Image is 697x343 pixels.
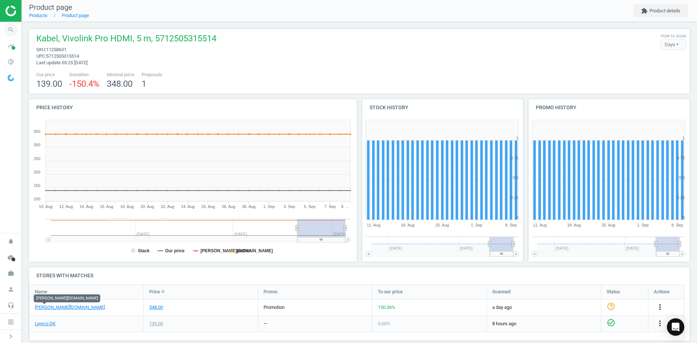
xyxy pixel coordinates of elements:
span: Deviation [69,72,99,78]
span: Our price [36,72,62,78]
span: Price [149,289,160,295]
span: Proposals [142,72,162,78]
img: wGWNvw8QSZomAAAAABJRU5ErkJggg== [8,74,14,81]
tspan: 11. Aug [533,223,547,227]
tspan: 8. Sep [672,223,683,227]
h4: Price history [29,99,357,116]
i: notifications [4,234,18,248]
tspan: Our price [165,248,185,253]
i: help_outline [607,302,615,311]
div: Open Intercom Messenger [667,318,684,336]
i: headset_mic [4,298,18,312]
text: 200 [34,170,40,174]
i: cloud_done [4,250,18,264]
i: check_circle_outline [607,318,615,327]
text: 0 [682,215,685,220]
tspan: 5. Sep [304,204,315,209]
label: How to scale [661,33,686,39]
text: 350 [34,129,40,134]
span: Product page [29,3,72,12]
text: 250 [34,156,40,161]
tspan: median [236,248,252,253]
button: chevron_right [2,332,20,341]
i: person [4,282,18,296]
span: Scanned [492,289,510,295]
tspan: 9. … [341,204,349,209]
tspan: 20. Aug [140,204,154,209]
text: 1 [682,136,685,140]
span: Last update 05:25 [DATE] [36,60,87,65]
text: 0.75 [510,156,518,160]
tspan: [DATE] [334,232,346,236]
tspan: Stack [138,248,150,253]
tspan: 18. Aug [567,223,581,227]
tspan: 16. Aug [100,204,113,209]
i: arrow_downward [160,288,166,294]
span: 348.00 [107,79,133,89]
span: 139.00 [36,79,62,89]
i: search [4,23,18,37]
tspan: [PERSON_NAME][DOMAIN_NAME] [200,248,273,253]
text: 0.25 [510,195,518,200]
tspan: 1. Sep [637,223,649,227]
text: 1 [516,136,518,140]
h4: Promo history [529,99,690,116]
tspan: 3. Sep [284,204,295,209]
span: upc : [36,53,46,59]
tspan: 18. Aug [401,223,414,227]
span: Status [607,289,620,295]
i: chevron_right [7,332,15,341]
span: a day ago [492,304,595,311]
tspan: 14. Aug [80,204,93,209]
i: pie_chart_outlined [4,55,18,69]
tspan: 28. Aug [222,204,235,209]
tspan: 8. Sep [505,223,517,227]
a: Lyreco DK [35,320,56,327]
div: 139.00 [149,320,163,327]
tspan: 1. Sep [263,204,275,209]
button: more_vert [656,319,664,328]
span: Actions [654,289,670,295]
i: timeline [4,39,18,53]
div: Days [661,39,686,50]
tspan: 7. Sep [324,204,336,209]
text: 0.5 [513,175,518,180]
span: To our price [378,289,403,295]
span: 1 [142,79,146,89]
div: — [264,320,267,327]
h4: Stores with matches [29,267,690,284]
i: extension [641,8,648,14]
text: 150 [34,183,40,188]
span: sku : [36,47,46,52]
div: 348.00 [149,304,163,311]
tspan: 25. Aug [602,223,615,227]
span: 11258631 [46,47,66,52]
span: Name [35,289,47,295]
tspan: 1. Sep [470,223,482,227]
button: extensionProduct details [633,4,688,17]
text: 0.25 [677,195,685,200]
text: 100 [34,197,40,201]
tspan: 30. Aug [242,204,256,209]
text: 300 [34,143,40,147]
button: more_vert [656,303,664,312]
a: Products [29,13,48,18]
span: 0.00 % [378,321,390,326]
span: -150.4 % [69,79,99,89]
tspan: 24. Aug [181,204,195,209]
span: Promo [264,289,277,295]
span: Minimal price [107,72,134,78]
tspan: 26. Aug [201,204,215,209]
img: ajHJNr6hYgQAAAAASUVORK5CYII= [5,5,57,16]
tspan: 11. Aug [367,223,380,227]
span: 5712505315514 [46,53,79,59]
text: 0.75 [677,156,685,160]
tspan: 10. Aug [39,204,52,209]
i: more_vert [656,303,664,311]
span: promotion [264,305,285,310]
text: 0 [516,215,518,220]
span: 8 hours ago [492,320,595,327]
div: [PERSON_NAME][DOMAIN_NAME] [34,294,100,302]
a: Product page [62,13,89,18]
